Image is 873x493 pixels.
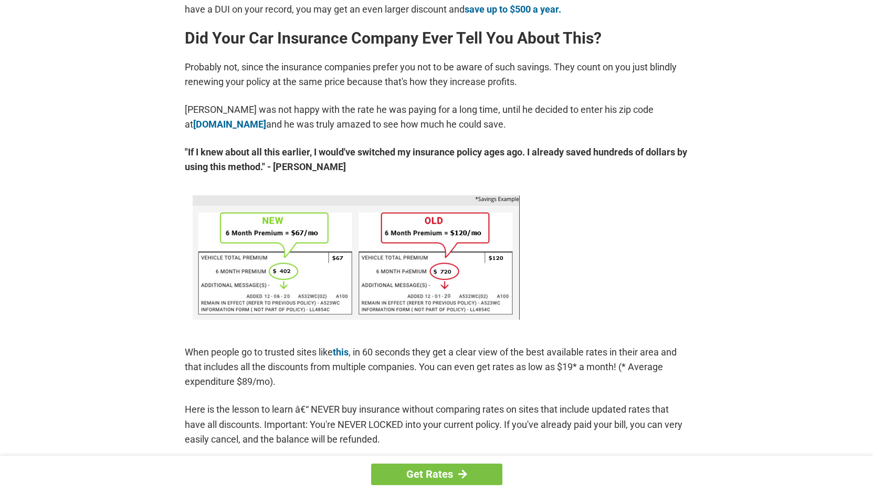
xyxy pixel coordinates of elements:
p: [PERSON_NAME] was not happy with the rate he was paying for a long time, until he decided to ente... [185,102,689,132]
a: save up to $500 a year. [465,4,561,15]
strong: "If I knew about all this earlier, I would've switched my insurance policy ages ago. I already sa... [185,145,689,174]
p: Here is the lesson to learn â€“ NEVER buy insurance without comparing rates on sites that include... [185,402,689,446]
a: this [333,347,349,358]
h2: Did Your Car Insurance Company Ever Tell You About This? [185,30,689,47]
a: Get Rates [371,464,502,485]
p: When people go to trusted sites like , in 60 seconds they get a clear view of the best available ... [185,345,689,389]
img: savings [193,195,520,320]
p: Probably not, since the insurance companies prefer you not to be aware of such savings. They coun... [185,60,689,89]
a: [DOMAIN_NAME] [193,119,266,130]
